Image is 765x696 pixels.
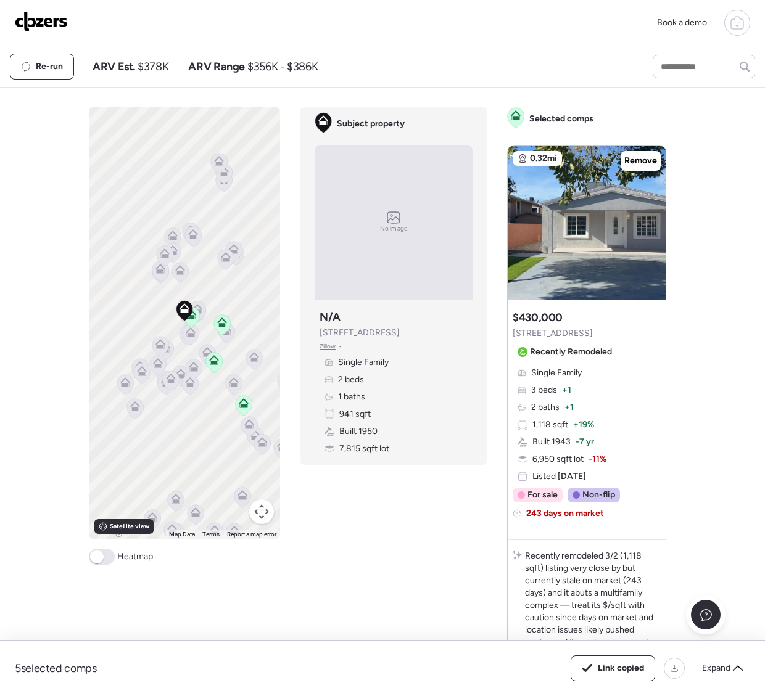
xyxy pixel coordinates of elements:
[556,471,586,481] span: [DATE]
[657,17,707,28] span: Book a demo
[339,425,378,438] span: Built 1950
[573,419,594,431] span: + 19%
[513,327,593,340] span: [STREET_ADDRESS]
[529,113,593,125] span: Selected comps
[582,489,615,501] span: Non-flip
[337,118,405,130] span: Subject property
[117,551,153,563] span: Heatmap
[338,356,389,369] span: Single Family
[138,59,168,74] span: $378K
[562,384,571,396] span: + 1
[513,310,563,325] h3: $430,000
[247,59,318,74] span: $356K - $386K
[525,550,661,649] p: Recently remodeled 3/2 (1,118 sqft) listing very close by but currently stale on market (243 days...
[702,662,730,674] span: Expand
[169,530,195,539] button: Map Data
[320,327,400,339] span: [STREET_ADDRESS]
[530,152,557,165] span: 0.32mi
[589,453,606,465] span: -11%
[380,224,407,234] span: No image
[532,470,586,483] span: Listed
[532,436,571,448] span: Built 1943
[339,408,371,420] span: 941 sqft
[15,661,97,676] span: 5 selected comps
[188,59,245,74] span: ARV Range
[576,436,594,448] span: -7 yr
[338,374,364,386] span: 2 beds
[320,309,341,324] h3: N/A
[36,60,63,73] span: Re-run
[532,453,584,465] span: 6,950 sqft lot
[339,443,389,455] span: 7,815 sqft lot
[93,59,135,74] span: ARV Est.
[624,155,657,167] span: Remove
[15,12,68,31] img: Logo
[320,342,336,351] span: Zillow
[531,367,582,379] span: Single Family
[227,531,276,538] a: Report a map error
[531,384,557,396] span: 3 beds
[532,419,568,431] span: 1,118 sqft
[92,523,133,539] a: Open this area in Google Maps (opens a new window)
[202,531,220,538] a: Terms (opens in new tab)
[92,523,133,539] img: Google
[338,391,365,403] span: 1 baths
[598,662,644,674] span: Link copied
[564,401,574,414] span: + 1
[110,522,149,531] span: Satellite view
[530,346,612,358] span: Recently Remodeled
[531,401,560,414] span: 2 baths
[339,342,342,351] span: •
[526,507,604,520] span: 243 days on market
[527,489,558,501] span: For sale
[249,499,274,524] button: Map camera controls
